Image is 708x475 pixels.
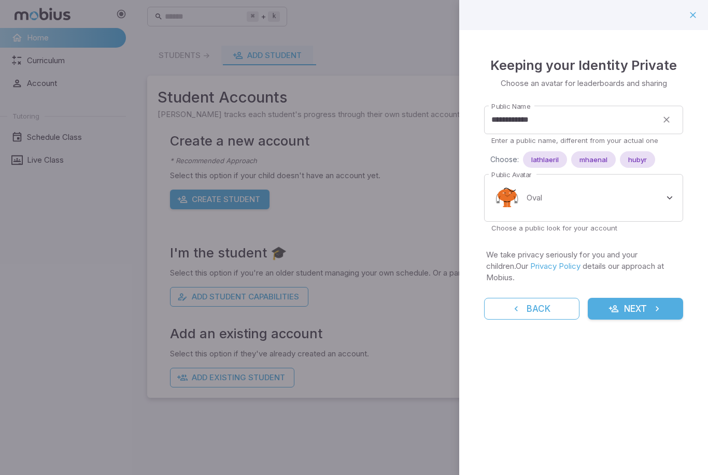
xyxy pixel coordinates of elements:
p: Enter a public name, different from your actual one [491,136,676,145]
h4: Keeping your Identity Private [490,55,677,76]
label: Public Name [491,102,530,111]
div: lathlaeril [523,151,567,168]
p: We take privacy seriously for you and your children. Our details our approach at Mobius. [486,249,681,283]
a: Privacy Policy [530,261,580,271]
span: mhaenal [571,154,616,165]
p: Choose an avatar for leaderboards and sharing [501,78,667,89]
div: mhaenal [571,151,616,168]
button: Next [588,298,683,320]
p: Oval [527,192,542,204]
div: hubyr [620,151,655,168]
div: Choose: [490,151,683,168]
button: clear [657,110,676,129]
p: Choose a public look for your account [491,223,676,233]
span: hubyr [620,154,655,165]
label: Public Avatar [491,170,531,180]
img: oval.svg [491,182,522,213]
button: Back [484,298,579,320]
span: lathlaeril [523,154,567,165]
